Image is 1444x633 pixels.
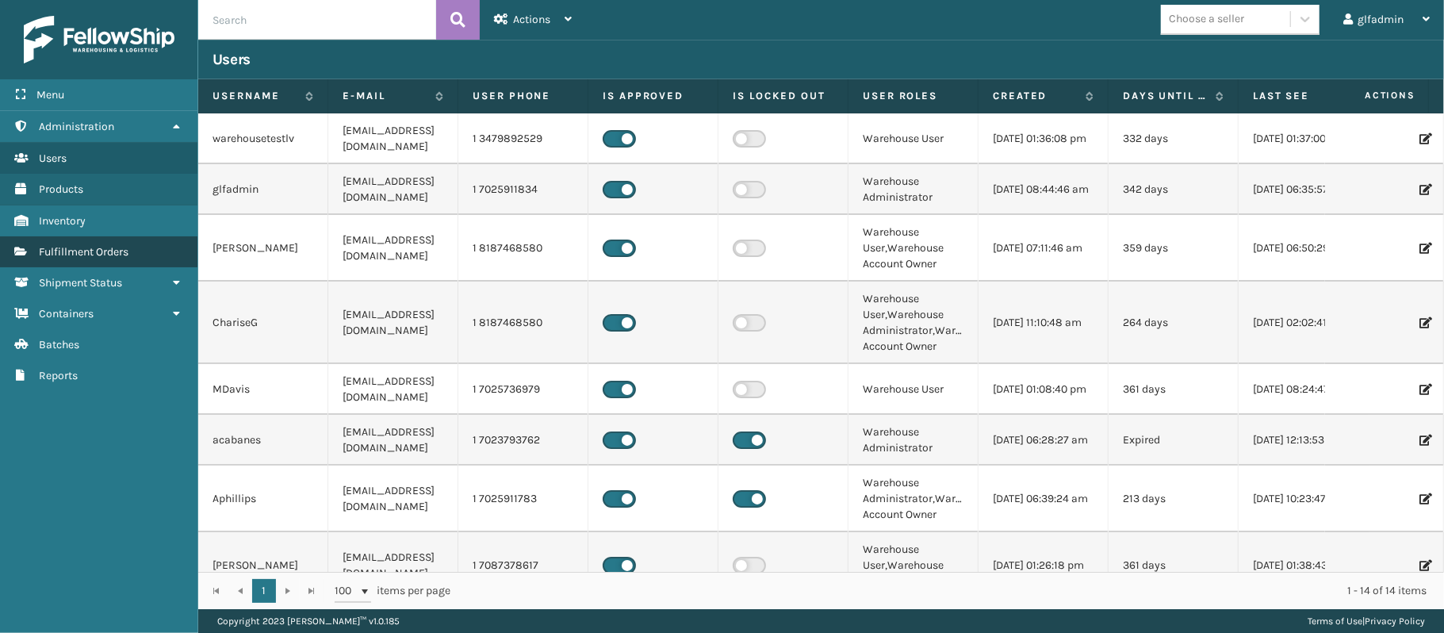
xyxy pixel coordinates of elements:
td: [DATE] 01:37:00 pm [1239,113,1369,164]
td: 1 3479892529 [458,113,588,164]
label: Username [213,89,297,103]
td: 1 8187468580 [458,282,588,364]
td: [DATE] 07:11:46 am [979,215,1109,282]
td: ChariseG [198,282,328,364]
td: [DATE] 08:44:46 am [979,164,1109,215]
td: Warehouse Administrator [848,164,979,215]
span: Users [39,152,67,165]
td: [DATE] 12:13:53 pm [1239,415,1369,466]
td: 359 days [1109,215,1239,282]
span: Fulfillment Orders [39,245,128,259]
td: 1 8187468580 [458,215,588,282]
span: Reports [39,369,78,382]
td: [EMAIL_ADDRESS][DOMAIN_NAME] [328,215,458,282]
td: MDavis [198,364,328,415]
p: Copyright 2023 [PERSON_NAME]™ v 1.0.185 [217,609,400,633]
span: Administration [39,120,114,133]
td: 1 7025911834 [458,164,588,215]
span: Containers [39,307,94,320]
td: [EMAIL_ADDRESS][DOMAIN_NAME] [328,415,458,466]
td: 332 days [1109,113,1239,164]
td: 1 7025911783 [458,466,588,532]
td: 1 7023793762 [458,415,588,466]
label: Is Locked Out [733,89,833,103]
td: [DATE] 06:50:29 am [1239,215,1369,282]
td: 264 days [1109,282,1239,364]
td: 342 days [1109,164,1239,215]
i: Edit [1419,184,1429,195]
i: Edit [1419,435,1429,446]
td: Warehouse User [848,113,979,164]
td: [PERSON_NAME] [198,215,328,282]
td: [DATE] 10:23:47 am [1239,466,1369,532]
label: E-mail [343,89,427,103]
td: Warehouse User,Warehouse Administrator,Warehouse Account Owner [848,282,979,364]
label: User phone [473,89,573,103]
h3: Users [213,50,251,69]
div: 1 - 14 of 14 items [473,583,1427,599]
td: [DATE] 08:24:47 am [1239,364,1369,415]
td: 1 7025736979 [458,364,588,415]
span: items per page [335,579,450,603]
td: glfadmin [198,164,328,215]
label: Is Approved [603,89,703,103]
div: | [1308,609,1425,633]
td: Warehouse Administrator [848,415,979,466]
img: logo [24,16,174,63]
a: Terms of Use [1308,616,1362,627]
td: 213 days [1109,466,1239,532]
td: Expired [1109,415,1239,466]
i: Edit [1419,384,1429,395]
td: [EMAIL_ADDRESS][DOMAIN_NAME] [328,364,458,415]
td: [EMAIL_ADDRESS][DOMAIN_NAME] [328,164,458,215]
td: 361 days [1109,364,1239,415]
td: warehousetestlv [198,113,328,164]
td: [DATE] 06:28:27 am [979,415,1109,466]
span: Actions [513,13,550,26]
td: 361 days [1109,532,1239,599]
td: [PERSON_NAME] [198,532,328,599]
td: Aphillips [198,466,328,532]
a: 1 [252,579,276,603]
a: Privacy Policy [1365,616,1425,627]
td: [DATE] 01:36:08 pm [979,113,1109,164]
span: Products [39,182,83,196]
label: Created [993,89,1078,103]
i: Edit [1419,133,1429,144]
td: [DATE] 01:38:43 pm [1239,532,1369,599]
span: Shipment Status [39,276,122,290]
td: [EMAIL_ADDRESS][DOMAIN_NAME] [328,532,458,599]
span: Actions [1315,82,1425,109]
td: Warehouse User [848,364,979,415]
i: Edit [1419,493,1429,504]
td: [DATE] 01:26:18 pm [979,532,1109,599]
td: [DATE] 06:35:57 am [1239,164,1369,215]
span: 100 [335,583,358,599]
td: [EMAIL_ADDRESS][DOMAIN_NAME] [328,282,458,364]
label: Days until password expires [1123,89,1208,103]
i: Edit [1419,560,1429,571]
td: acabanes [198,415,328,466]
td: [DATE] 02:02:41 pm [1239,282,1369,364]
label: Last Seen [1253,89,1338,103]
label: User Roles [863,89,963,103]
td: Warehouse User,Warehouse Administrator [848,532,979,599]
td: [DATE] 01:08:40 pm [979,364,1109,415]
td: Warehouse Administrator,Warehouse Account Owner [848,466,979,532]
td: [EMAIL_ADDRESS][DOMAIN_NAME] [328,466,458,532]
span: Inventory [39,214,86,228]
td: Warehouse User,Warehouse Account Owner [848,215,979,282]
div: Choose a seller [1169,11,1244,28]
i: Edit [1419,317,1429,328]
span: Menu [36,88,64,102]
td: [DATE] 11:10:48 am [979,282,1109,364]
i: Edit [1419,243,1429,254]
td: 1 7087378617 [458,532,588,599]
span: Batches [39,338,79,351]
td: [DATE] 06:39:24 am [979,466,1109,532]
td: [EMAIL_ADDRESS][DOMAIN_NAME] [328,113,458,164]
